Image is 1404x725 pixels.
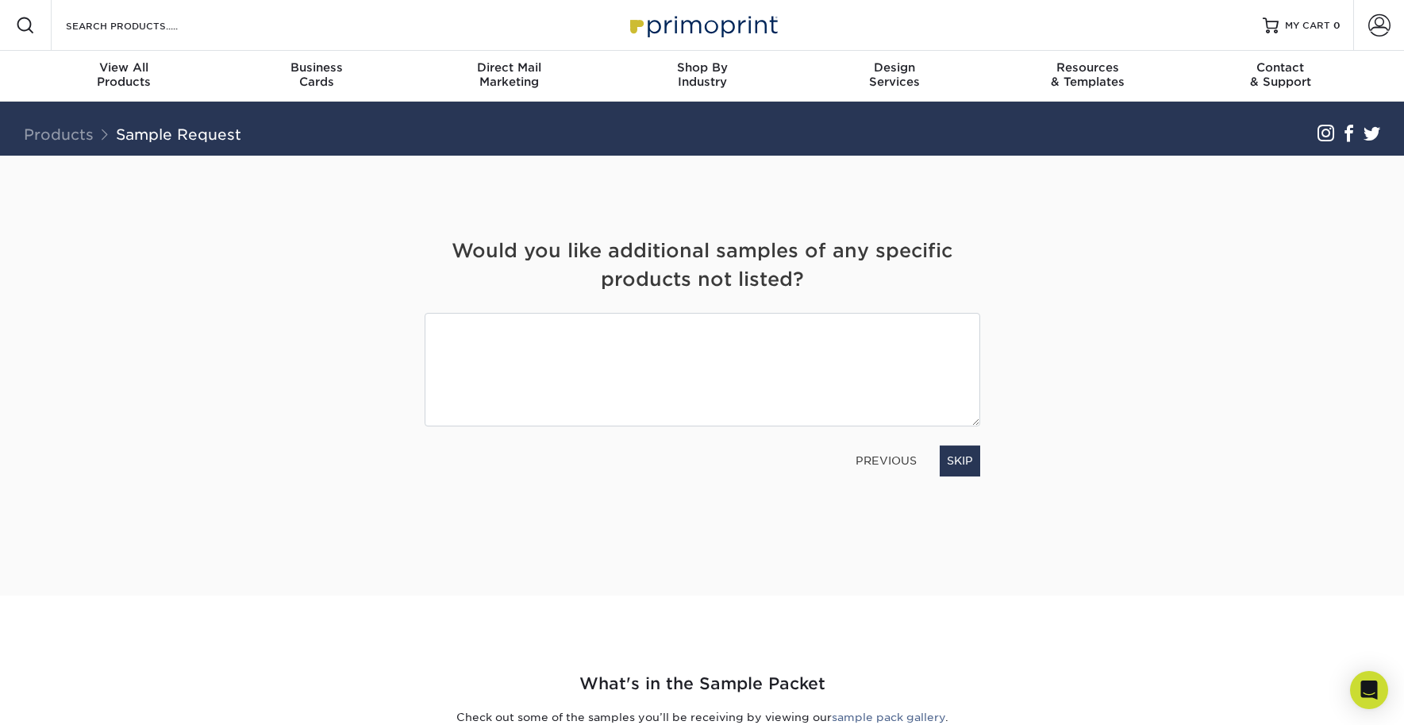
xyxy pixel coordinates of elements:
[238,709,1167,725] p: Check out some of the samples you’ll be receiving by viewing our .
[28,60,221,89] div: Products
[991,60,1184,89] div: & Templates
[798,51,991,102] a: DesignServices
[1333,20,1341,31] span: 0
[940,445,980,476] a: SKIP
[1184,60,1377,75] span: Contact
[28,60,221,75] span: View All
[832,711,945,723] a: sample pack gallery
[413,60,606,75] span: Direct Mail
[1350,671,1388,709] div: Open Intercom Messenger
[991,51,1184,102] a: Resources& Templates
[1285,19,1330,33] span: MY CART
[606,60,798,89] div: Industry
[4,677,135,719] iframe: Google Customer Reviews
[798,60,991,75] span: Design
[238,672,1167,696] h2: What's in the Sample Packet
[24,125,94,143] a: Products
[606,60,798,75] span: Shop By
[1184,51,1377,102] a: Contact& Support
[28,51,221,102] a: View AllProducts
[64,16,219,35] input: SEARCH PRODUCTS.....
[413,51,606,102] a: Direct MailMarketing
[798,60,991,89] div: Services
[623,8,782,42] img: Primoprint
[116,125,241,143] a: Sample Request
[220,51,413,102] a: BusinessCards
[991,60,1184,75] span: Resources
[425,237,980,294] h4: Would you like additional samples of any specific products not listed?
[220,60,413,75] span: Business
[849,448,923,473] a: PREVIOUS
[606,51,798,102] a: Shop ByIndustry
[1184,60,1377,89] div: & Support
[413,60,606,89] div: Marketing
[220,60,413,89] div: Cards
